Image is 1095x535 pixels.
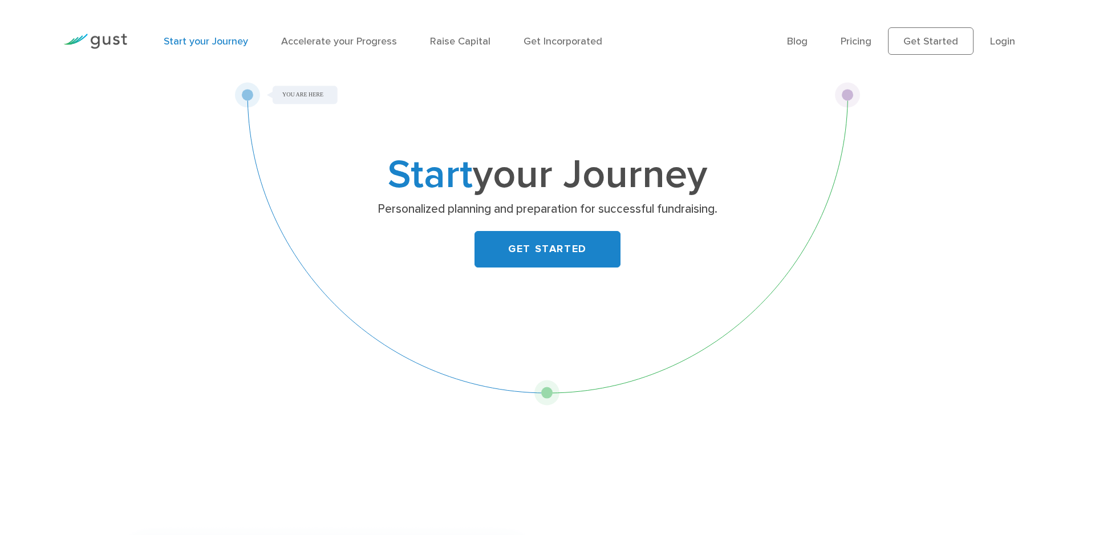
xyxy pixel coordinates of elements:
a: Get Incorporated [524,35,602,47]
a: Raise Capital [430,35,490,47]
a: Blog [787,35,808,47]
a: GET STARTED [474,231,620,267]
a: Login [990,35,1015,47]
img: Gust Logo [63,34,127,49]
a: Start your Journey [164,35,248,47]
p: Personalized planning and preparation for successful fundraising. [326,201,768,217]
a: Get Started [888,27,974,55]
h1: your Journey [322,157,773,193]
a: Accelerate your Progress [281,35,397,47]
a: Pricing [841,35,871,47]
span: Start [388,151,473,198]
